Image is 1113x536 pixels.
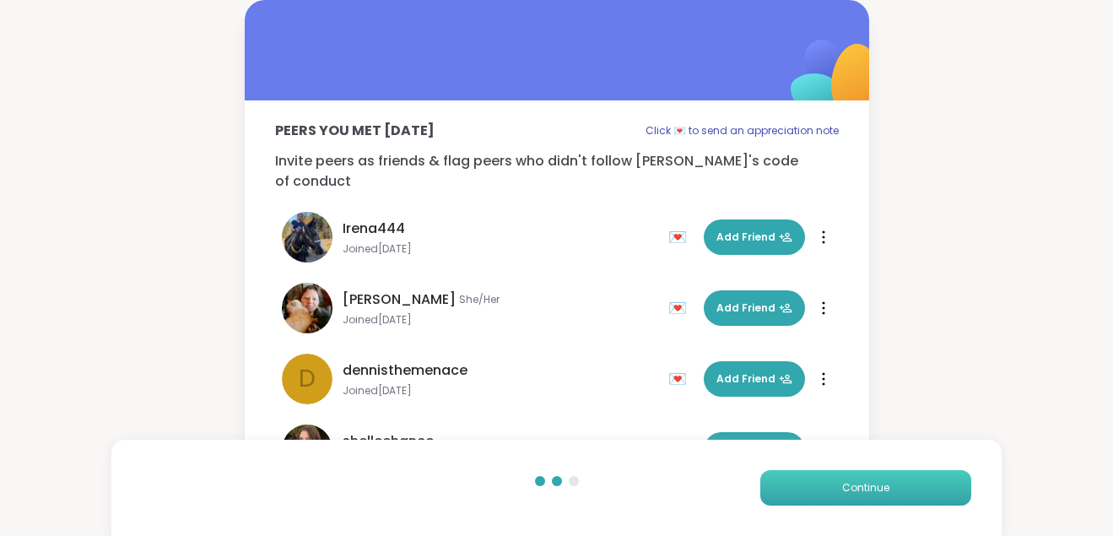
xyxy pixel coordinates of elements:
span: [PERSON_NAME] [343,290,456,310]
p: Invite peers as friends & flag peers who didn't follow [PERSON_NAME]'s code of conduct [275,151,839,192]
p: Click 💌 to send an appreciation note [646,121,839,141]
span: She/Her [459,293,500,306]
img: Irena444 [282,212,332,263]
button: Continue [760,470,971,506]
span: shelleehance [343,431,434,452]
span: d [299,361,316,397]
img: shelleehance [282,425,332,475]
div: 💌 [668,295,694,322]
img: LuAnn [282,283,332,333]
div: 💌 [668,436,694,463]
span: Add Friend [716,230,792,245]
div: 💌 [668,365,694,393]
span: Joined [DATE] [343,313,658,327]
span: Joined [DATE] [343,242,658,256]
span: Irena444 [343,219,405,239]
button: Add Friend [704,432,805,468]
span: Joined [DATE] [343,384,658,398]
span: Continue [842,480,889,495]
button: Add Friend [704,361,805,397]
span: dennisthemenace [343,360,467,381]
button: Add Friend [704,290,805,326]
span: Add Friend [716,371,792,387]
div: 💌 [668,224,694,251]
p: Peers you met [DATE] [275,121,435,141]
button: Add Friend [704,219,805,255]
span: Add Friend [716,300,792,316]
